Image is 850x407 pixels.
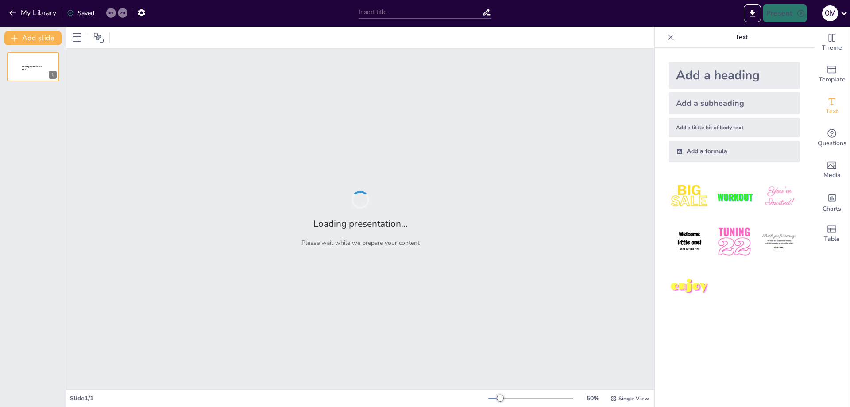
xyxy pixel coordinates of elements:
[22,66,42,70] span: Sendsteps presentation editor
[67,9,94,17] div: Saved
[678,27,805,48] p: Text
[669,221,710,262] img: 4.jpeg
[759,221,800,262] img: 6.jpeg
[70,394,488,403] div: Slide 1 / 1
[714,221,755,262] img: 5.jpeg
[744,4,761,22] button: Export to PowerPoint
[714,176,755,217] img: 2.jpeg
[819,75,846,85] span: Template
[822,4,838,22] button: o m
[814,90,850,122] div: Add text boxes
[669,92,800,114] div: Add a subheading
[301,239,420,247] p: Please wait while we prepare your content
[763,4,807,22] button: Present
[618,395,649,402] span: Single View
[814,218,850,250] div: Add a table
[7,52,59,81] div: 1
[7,6,60,20] button: My Library
[822,5,838,21] div: o m
[826,107,838,116] span: Text
[814,154,850,186] div: Add images, graphics, shapes or video
[582,394,603,403] div: 50 %
[313,217,408,230] h2: Loading presentation...
[359,6,482,19] input: Insert title
[759,176,800,217] img: 3.jpeg
[4,31,62,45] button: Add slide
[70,31,84,45] div: Layout
[814,58,850,90] div: Add ready made slides
[669,176,710,217] img: 1.jpeg
[669,62,800,89] div: Add a heading
[814,186,850,218] div: Add charts and graphs
[669,266,710,307] img: 7.jpeg
[49,71,57,79] div: 1
[823,171,841,180] span: Media
[822,43,842,53] span: Theme
[669,141,800,162] div: Add a formula
[669,118,800,137] div: Add a little bit of body text
[814,27,850,58] div: Change the overall theme
[93,32,104,43] span: Position
[824,234,840,244] span: Table
[814,122,850,154] div: Get real-time input from your audience
[823,204,841,214] span: Charts
[818,139,846,148] span: Questions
